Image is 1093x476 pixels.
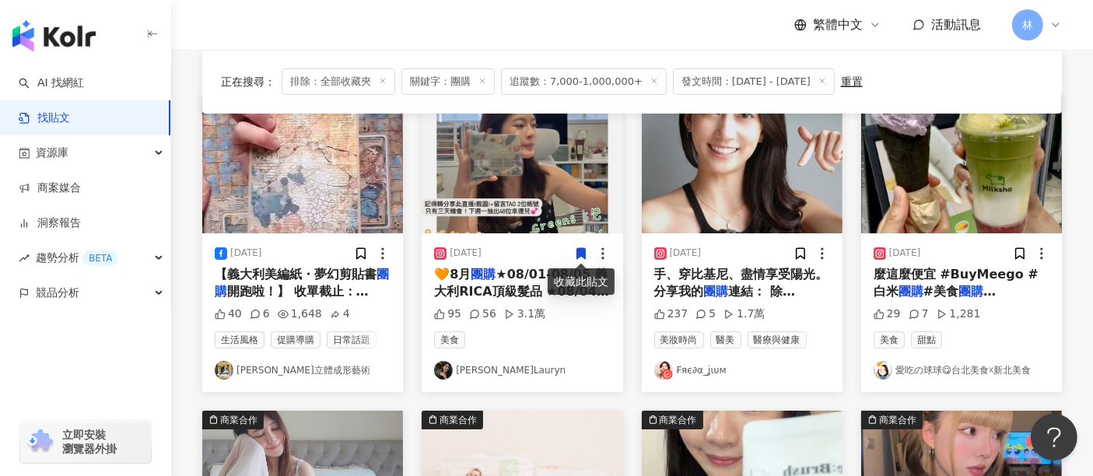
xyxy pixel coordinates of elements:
[642,95,843,233] div: post-image商業合作
[19,215,81,231] a: 洞察報告
[282,68,395,95] span: 排除：全部收藏夾
[874,361,1049,380] a: KOL Avatar愛吃の球球😋台北美食☓新北美食
[813,16,863,33] span: 繁體中文
[271,331,321,348] span: 促購導購
[654,361,830,380] a: KOL Avatar₣яє∂α_ʝιυм
[931,17,981,32] span: 活動訊息
[861,95,1062,233] img: post-image
[958,284,996,299] mark: 團購
[434,361,610,380] a: KOL Avatar[PERSON_NAME]Lauryn
[36,240,118,275] span: 趨勢分析
[911,331,942,348] span: 甜點
[861,95,1062,233] div: post-image商業合作
[504,306,545,322] div: 3.1萬
[879,412,916,428] div: 商業合作
[695,306,716,322] div: 5
[221,75,275,88] span: 正在搜尋 ：
[909,306,929,322] div: 7
[401,68,495,95] span: 關鍵字：團購
[440,412,477,428] div: 商業合作
[937,306,981,322] div: 1,281
[215,361,391,380] a: KOL Avatar[PERSON_NAME]立體成形藝術
[899,284,923,299] mark: 團購
[202,95,403,233] div: post-image商業合作
[874,306,901,322] div: 29
[25,429,55,454] img: chrome extension
[874,267,1039,299] span: 麼這麼便宜 #BuyMeego #白米
[660,412,697,428] div: 商業合作
[327,331,377,348] span: 日常話題
[874,331,905,348] span: 美食
[82,250,118,266] div: BETA
[654,361,673,380] img: KOL Avatar
[12,20,96,51] img: logo
[215,361,233,380] img: KOL Avatar
[62,428,117,456] span: 立即安裝 瀏覽器外掛
[471,267,496,282] mark: 團購
[723,306,765,322] div: 1.7萬
[748,331,807,348] span: 醫療與健康
[202,95,403,233] img: post-image
[642,95,843,233] img: post-image
[19,75,84,91] a: searchAI 找網紅
[36,135,68,170] span: 資源庫
[215,284,389,421] span: 開跑啦！】 收單截止：[DATE]｜預計8月底9月初到貨⬇️ [URL][DOMAIN_NAME] ⭐️在歐洲超夯的剪貼書 Scrapbook來囉～每本有32頁A4大尺寸，紙質精美，風格多變，一...
[889,247,921,260] div: [DATE]
[673,68,835,95] span: 發文時間：[DATE] - [DATE]
[704,284,729,299] mark: 團購
[215,306,242,322] div: 40
[654,331,704,348] span: 美妝時尚
[670,247,702,260] div: [DATE]
[841,75,863,88] div: 重置
[19,110,70,126] a: 找貼文
[450,247,482,260] div: [DATE]
[215,331,264,348] span: 生活風格
[422,95,622,233] div: post-image商業合作
[501,68,667,95] span: 追蹤數：7,000-1,000,000+
[654,306,688,322] div: 237
[434,331,465,348] span: 美食
[654,267,829,299] span: 手、穿比基尼、盡情享受陽光。 分享我的
[1022,16,1033,33] span: 林
[19,180,81,196] a: 商案媒合
[278,306,322,322] div: 1,648
[220,412,257,428] div: 商業合作
[548,268,615,295] div: 收藏此貼文
[434,267,471,282] span: 🧡8月
[250,306,270,322] div: 6
[20,421,151,463] a: chrome extension立即安裝 瀏覽器外掛
[215,267,389,299] mark: 團購
[469,306,496,322] div: 56
[1031,414,1077,460] iframe: Help Scout Beacon - Open
[230,247,262,260] div: [DATE]
[422,95,622,233] img: post-image
[36,275,79,310] span: 競品分析
[654,284,813,316] span: 連結： 除[PERSON_NAME] [URL]
[874,361,892,380] img: KOL Avatar
[330,306,350,322] div: 4
[923,284,958,299] span: #美食
[215,267,377,282] span: 【義大利美編紙・夢幻剪貼書
[434,306,461,322] div: 95
[19,253,30,264] span: rise
[710,331,741,348] span: 醫美
[434,361,453,380] img: KOL Avatar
